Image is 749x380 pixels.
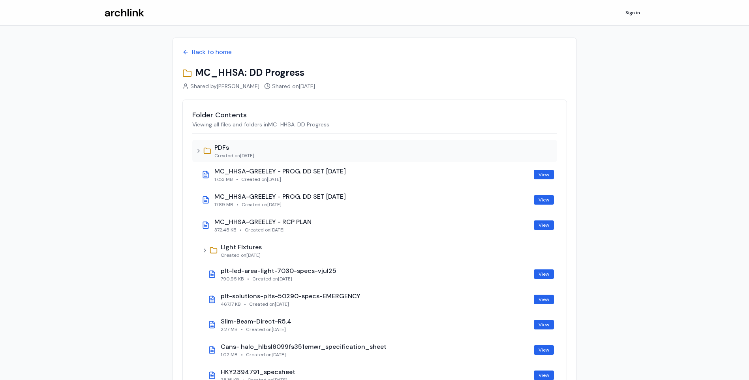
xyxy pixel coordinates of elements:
span: 17.89 MB [214,201,233,208]
span: 17.53 MB [214,176,233,182]
span: Created on [DATE] [241,176,281,182]
h1: MC_HHSA: DD Progress [182,66,567,79]
a: View [534,371,554,380]
span: 372.48 KB [214,227,237,233]
a: View [534,269,554,279]
a: View [534,195,554,205]
img: Archlink [105,9,144,17]
div: Light Fixtures [221,243,262,252]
a: View [534,320,554,329]
span: • [236,176,238,182]
div: MC_HHSA-GREELEY - PROG. DD SET [DATE] [214,167,531,176]
a: View [534,220,554,230]
span: • [244,301,246,307]
span: Created on [DATE] [249,301,289,307]
div: MC_HHSA-GREELEY - RCP PLAN [214,217,531,227]
span: Created on [DATE] [242,201,282,208]
span: • [237,201,238,208]
a: Back to home [182,47,567,57]
a: View [534,295,554,304]
span: • [247,276,249,282]
div: Cans- halo_hlbsl6099fs351emwr_specification_sheet [221,342,531,352]
span: • [241,352,243,358]
span: 2.27 MB [221,326,238,333]
div: MC_HHSA-GREELEY - PROG. DD SET [DATE] [214,192,531,201]
span: 467.17 KB [221,301,241,307]
a: View [534,345,554,355]
span: Shared on [DATE] [272,82,315,90]
a: Sign in [621,6,645,19]
span: • [240,227,242,233]
div: plt-solutions-plts-50290-specs-EMERGENCY [221,292,531,301]
div: plt-led-area-light-7030-specs-vjul25 [221,266,531,276]
div: PDFs [214,143,254,152]
span: 1.02 MB [221,352,238,358]
div: Created on [DATE] [214,152,254,159]
a: View [534,170,554,179]
p: Viewing all files and folders in MC_HHSA: DD Progress [192,120,557,128]
span: Created on [DATE] [246,326,286,333]
span: Created on [DATE] [246,352,286,358]
h2: Folder Contents [192,109,557,120]
span: Created on [DATE] [252,276,292,282]
span: • [241,326,243,333]
span: Created on [DATE] [245,227,285,233]
div: HKY2394791_specsheet [221,367,531,377]
span: 790.95 KB [221,276,244,282]
div: Created on [DATE] [221,252,262,258]
span: Shared by [PERSON_NAME] [190,82,259,90]
div: Slim-Beam-Direct-R5.4 [221,317,531,326]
